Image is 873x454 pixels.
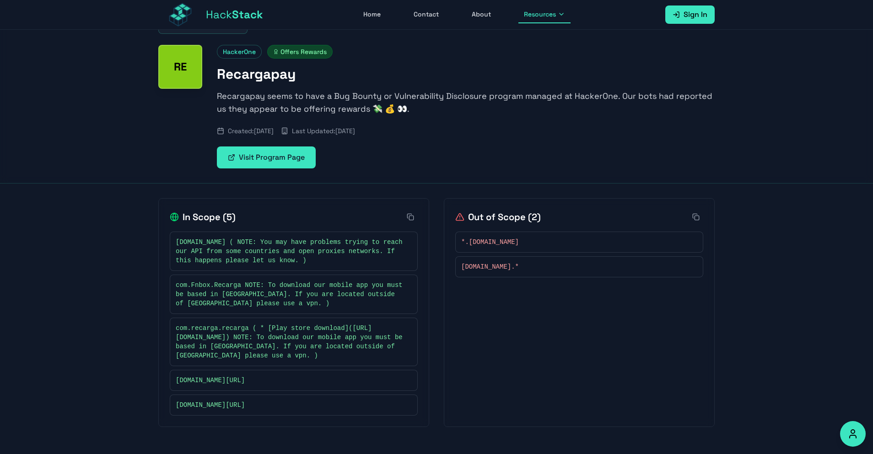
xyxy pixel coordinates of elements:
a: Home [358,6,386,23]
button: Resources [518,6,571,23]
h2: In Scope ( 5 ) [170,211,236,223]
span: Sign In [684,9,707,20]
span: Hack [206,7,263,22]
span: [DOMAIN_NAME][URL] [176,376,245,385]
span: [DOMAIN_NAME].* [461,262,519,271]
h2: Out of Scope ( 2 ) [455,211,541,223]
span: com.recarga.recarga ( * [Play store download]([URL][DOMAIN_NAME]) NOTE: To download our mobile ap... [176,324,403,360]
a: Visit Program Page [217,146,316,168]
a: About [466,6,496,23]
a: Contact [408,6,444,23]
h1: Recargapay [217,66,715,82]
span: HackerOne [217,45,262,59]
span: Created: [DATE] [228,126,274,135]
button: Copy all out-of-scope items [689,210,703,224]
span: [DOMAIN_NAME][URL] [176,400,245,410]
a: Sign In [665,5,715,24]
button: Copy all in-scope items [403,210,418,224]
span: Resources [524,10,556,19]
span: Offers Rewards [267,45,333,59]
span: *.[DOMAIN_NAME] [461,238,519,247]
span: Stack [232,7,263,22]
span: com.Fnbox.Recarga NOTE: To download our mobile app you must be based in [GEOGRAPHIC_DATA]. If you... [176,281,403,308]
span: [DOMAIN_NAME] ( NOTE: You may have problems trying to reach our API from some countries and open ... [176,238,403,265]
p: Recargapay seems to have a Bug Bounty or Vulnerability Disclosure program managed at HackerOne. O... [217,90,715,115]
span: Last Updated: [DATE] [292,126,355,135]
div: Recargapay [158,45,202,89]
button: Accessibility Options [840,421,866,447]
